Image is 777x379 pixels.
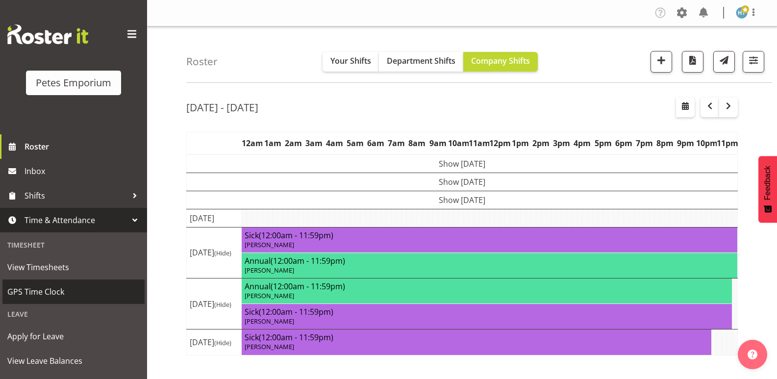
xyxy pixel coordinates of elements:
[489,132,510,154] th: 12pm
[245,230,734,240] h4: Sick
[187,278,242,329] td: [DATE]
[187,227,242,278] td: [DATE]
[187,191,738,209] td: Show [DATE]
[682,51,703,73] button: Download a PDF of the roster according to the set date range.
[471,55,530,66] span: Company Shifts
[676,98,695,117] button: Select a specific date within the roster.
[283,132,303,154] th: 2am
[186,56,218,67] h4: Roster
[2,349,145,373] a: View Leave Balances
[7,284,140,299] span: GPS Time Clock
[214,300,231,309] span: (Hide)
[510,132,531,154] th: 1pm
[330,55,371,66] span: Your Shifts
[7,354,140,368] span: View Leave Balances
[2,304,145,324] div: Leave
[259,230,333,241] span: (12:00am - 11:59pm)
[323,52,379,72] button: Your Shifts
[245,342,294,351] span: [PERSON_NAME]
[187,209,242,227] td: [DATE]
[25,164,142,178] span: Inbox
[25,188,127,203] span: Shifts
[303,132,324,154] th: 3am
[743,51,764,73] button: Filter Shifts
[7,329,140,344] span: Apply for Leave
[214,338,231,347] span: (Hide)
[187,329,242,355] td: [DATE]
[366,132,386,154] th: 6am
[245,307,728,317] h4: Sick
[25,213,127,227] span: Time & Attendance
[736,7,748,19] img: helena-tomlin701.jpg
[245,266,294,275] span: [PERSON_NAME]
[379,52,463,72] button: Department Shifts
[758,156,777,223] button: Feedback - Show survey
[463,52,538,72] button: Company Shifts
[593,132,613,154] th: 5pm
[387,55,455,66] span: Department Shifts
[634,132,654,154] th: 7pm
[259,306,333,317] span: (12:00am - 11:59pm)
[324,132,345,154] th: 4am
[713,51,735,73] button: Send a list of all shifts for the selected filtered period to all rostered employees.
[448,132,469,154] th: 10am
[2,255,145,279] a: View Timesheets
[271,281,345,292] span: (12:00am - 11:59pm)
[2,324,145,349] a: Apply for Leave
[696,132,717,154] th: 10pm
[7,260,140,275] span: View Timesheets
[345,132,366,154] th: 5am
[245,256,734,266] h4: Annual
[262,132,283,154] th: 1am
[36,76,111,90] div: Petes Emporium
[259,332,333,343] span: (12:00am - 11:59pm)
[245,317,294,326] span: [PERSON_NAME]
[214,249,231,257] span: (Hide)
[187,154,738,173] td: Show [DATE]
[186,101,258,114] h2: [DATE] - [DATE]
[187,173,738,191] td: Show [DATE]
[531,132,551,154] th: 2pm
[613,132,634,154] th: 6pm
[551,132,572,154] th: 3pm
[7,25,88,44] img: Rosterit website logo
[572,132,593,154] th: 4pm
[469,132,489,154] th: 11am
[245,281,728,291] h4: Annual
[245,332,708,342] h4: Sick
[748,350,757,359] img: help-xxl-2.png
[25,139,142,154] span: Roster
[2,235,145,255] div: Timesheet
[242,132,262,154] th: 12am
[245,291,294,300] span: [PERSON_NAME]
[386,132,407,154] th: 7am
[717,132,738,154] th: 11pm
[654,132,675,154] th: 8pm
[2,279,145,304] a: GPS Time Clock
[651,51,672,73] button: Add a new shift
[245,240,294,249] span: [PERSON_NAME]
[676,132,696,154] th: 9pm
[763,166,772,200] span: Feedback
[271,255,345,266] span: (12:00am - 11:59pm)
[427,132,448,154] th: 9am
[407,132,427,154] th: 8am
